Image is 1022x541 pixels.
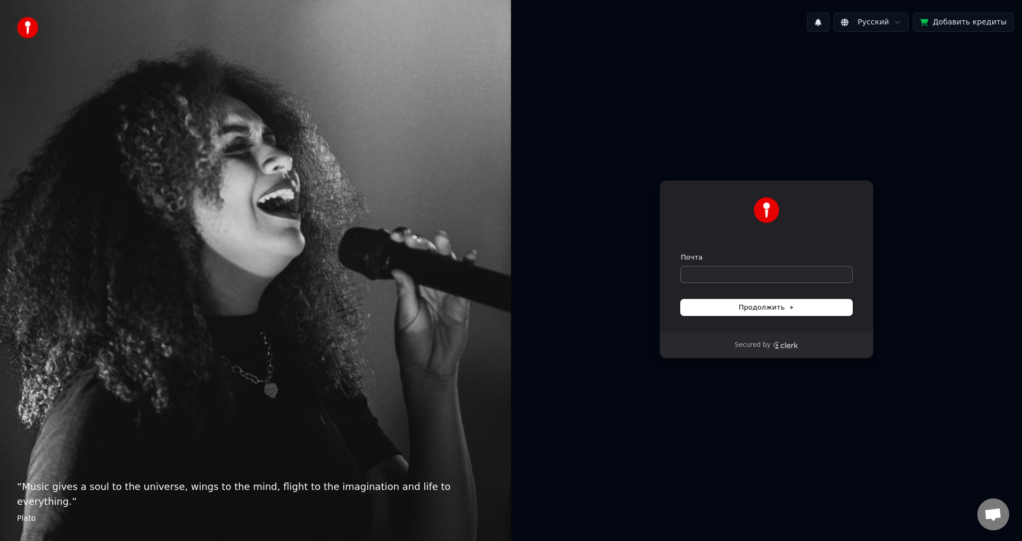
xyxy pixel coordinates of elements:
[681,299,852,315] button: Продолжить
[681,253,703,262] label: Почта
[17,513,494,524] footer: Plato
[739,303,795,312] span: Продолжить
[773,342,798,349] a: Clerk logo
[754,197,779,223] img: Youka
[17,17,38,38] img: youka
[977,498,1009,530] a: Открытый чат
[913,13,1013,32] button: Добавить кредиты
[735,341,770,349] p: Secured by
[17,479,494,509] p: “ Music gives a soul to the universe, wings to the mind, flight to the imagination and life to ev...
